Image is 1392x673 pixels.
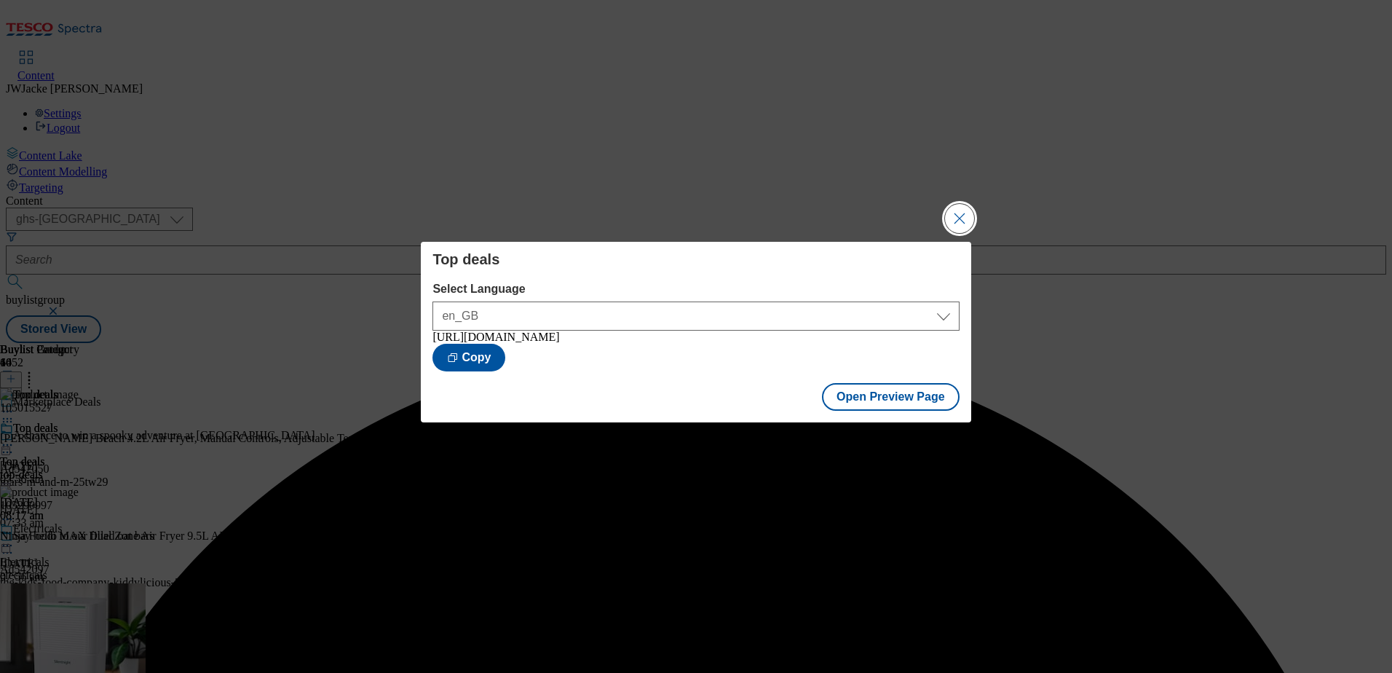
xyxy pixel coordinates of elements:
[822,383,960,411] button: Open Preview Page
[432,251,959,268] h4: Top deals
[421,242,970,422] div: Modal
[432,331,959,344] div: [URL][DOMAIN_NAME]
[432,283,959,296] label: Select Language
[945,204,974,233] button: Close Modal
[432,344,505,371] button: Copy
